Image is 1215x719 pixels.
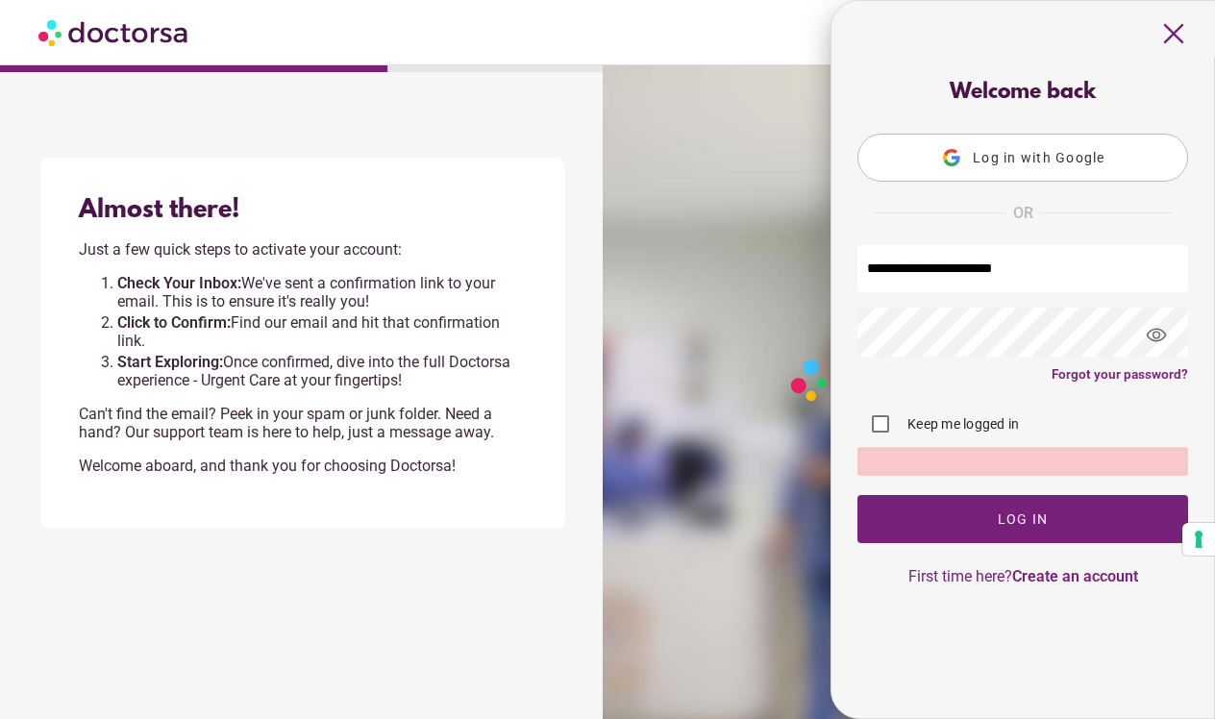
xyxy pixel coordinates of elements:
[79,196,527,225] div: Almost there!
[857,134,1188,182] button: Log in with Google
[117,353,223,371] strong: Start Exploring:
[117,313,527,350] li: Find our email and hit that confirmation link.
[79,457,527,475] p: Welcome aboard, and thank you for choosing Doctorsa!
[1130,310,1182,361] span: visibility
[79,405,527,441] p: Can't find the email? Peek in your spam or junk folder. Need a hand? Our support team is here to ...
[1052,366,1188,382] a: Forgot your password?
[1012,567,1138,585] a: Create an account
[973,150,1105,165] span: Log in with Google
[784,353,1028,407] img: Logo-Doctorsa-trans-White-partial-flat.png
[117,313,231,332] strong: Click to Confirm:
[117,274,527,310] li: We've sent a confirmation link to your email. This is to ensure it's really you!
[857,81,1188,105] div: Welcome back
[38,11,190,54] img: Doctorsa.com
[117,353,527,389] li: Once confirmed, dive into the full Doctorsa experience - Urgent Care at your fingertips!
[79,240,527,259] p: Just a few quick steps to activate your account:
[857,495,1188,543] button: Log In
[1182,523,1215,556] button: Your consent preferences for tracking technologies
[904,414,1019,434] label: Keep me logged in
[1155,15,1192,52] span: close
[998,511,1049,527] span: Log In
[857,567,1188,585] p: First time here?
[117,274,241,292] strong: Check Your Inbox:
[1013,201,1033,226] span: OR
